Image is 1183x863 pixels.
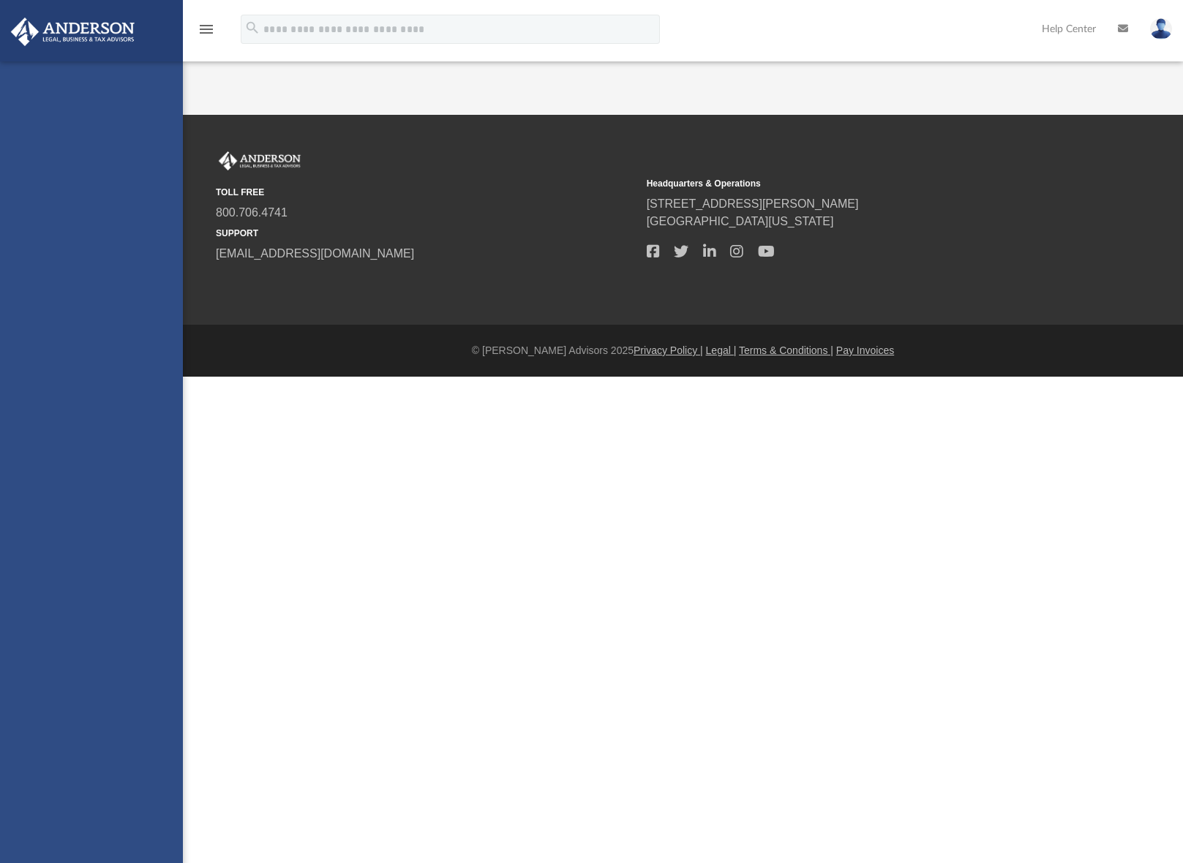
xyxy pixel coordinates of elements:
small: SUPPORT [216,227,636,240]
small: Headquarters & Operations [647,177,1067,190]
a: 800.706.4741 [216,206,288,219]
img: User Pic [1150,18,1172,39]
img: Anderson Advisors Platinum Portal [216,151,304,170]
a: [STREET_ADDRESS][PERSON_NAME] [647,197,859,210]
a: [EMAIL_ADDRESS][DOMAIN_NAME] [216,247,414,260]
a: Pay Invoices [836,344,894,356]
div: © [PERSON_NAME] Advisors 2025 [183,343,1183,358]
a: Privacy Policy | [634,344,703,356]
a: menu [198,28,215,38]
a: Legal | [706,344,737,356]
i: menu [198,20,215,38]
a: Terms & Conditions | [739,344,833,356]
i: search [244,20,260,36]
small: TOLL FREE [216,186,636,199]
img: Anderson Advisors Platinum Portal [7,18,139,46]
a: [GEOGRAPHIC_DATA][US_STATE] [647,215,834,227]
